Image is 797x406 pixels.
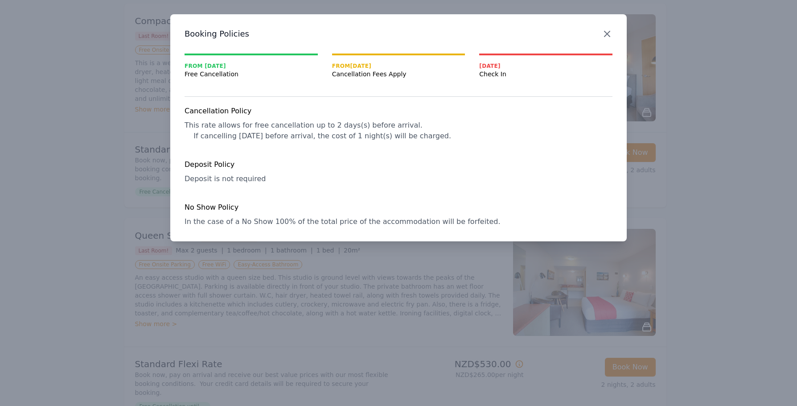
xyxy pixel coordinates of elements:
h4: Cancellation Policy [185,106,612,116]
span: Deposit is not required [185,174,266,183]
span: In the case of a No Show 100% of the total price of the accommodation will be forfeited. [185,217,500,226]
h3: Booking Policies [185,29,612,39]
nav: Progress mt-20 [185,54,612,79]
span: Check In [479,70,612,79]
h4: No Show Policy [185,202,612,213]
span: This rate allows for free cancellation up to 2 days(s) before arrival. If cancelling [DATE] befor... [185,121,451,140]
h4: Deposit Policy [185,159,612,170]
span: Cancellation Fees Apply [332,70,465,79]
span: From [DATE] [185,62,318,70]
span: [DATE] [479,62,612,70]
span: Free Cancellation [185,70,318,79]
span: From [DATE] [332,62,465,70]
